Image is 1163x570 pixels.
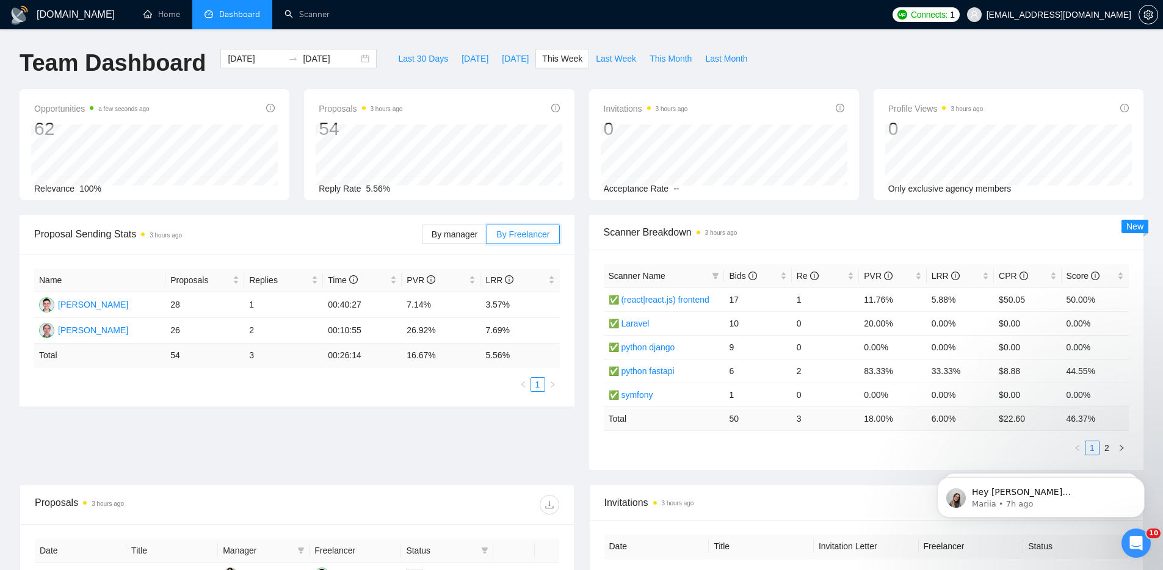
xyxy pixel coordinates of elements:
[328,275,357,285] span: Time
[888,101,984,116] span: Profile Views
[540,495,559,514] button: download
[1062,311,1129,335] td: 0.00%
[223,544,292,557] span: Manager
[540,500,559,510] span: download
[1100,441,1114,455] li: 2
[432,229,477,239] span: By manager
[724,311,791,335] td: 10
[609,390,653,400] a: ✅ symfony
[39,299,128,309] a: EP[PERSON_NAME]
[994,287,1061,311] td: $50.05
[165,269,244,292] th: Proposals
[604,225,1129,240] span: Scanner Breakdown
[495,49,535,68] button: [DATE]
[92,500,124,507] time: 3 hours ago
[39,325,128,334] a: IK[PERSON_NAME]
[859,383,926,406] td: 0.00%
[999,271,1027,281] span: CPR
[609,295,709,305] a: ✅ (react|react.js) frontend
[792,335,859,359] td: 0
[609,319,650,328] a: ✅ Laravel
[34,101,150,116] span: Opportunities
[205,10,213,18] span: dashboard
[479,541,491,560] span: filter
[1114,441,1129,455] li: Next Page
[927,287,994,311] td: 5.88%
[1070,441,1085,455] button: left
[1070,441,1085,455] li: Previous Page
[319,101,402,116] span: Proposals
[455,49,495,68] button: [DATE]
[542,52,582,65] span: This Week
[244,344,323,367] td: 3
[288,54,298,63] span: to
[897,10,907,20] img: upwork-logo.png
[545,377,560,392] li: Next Page
[911,8,947,21] span: Connects:
[516,377,531,392] button: left
[58,323,128,337] div: [PERSON_NAME]
[1062,287,1129,311] td: 50.00%
[1139,5,1158,24] button: setting
[39,323,54,338] img: IK
[34,226,422,242] span: Proposal Sending Stats
[656,106,688,112] time: 3 hours ago
[1074,444,1081,452] span: left
[609,342,675,352] a: ✅ python django
[34,117,150,140] div: 62
[724,406,791,430] td: 50
[228,52,283,65] input: Start date
[319,117,402,140] div: 54
[994,359,1061,383] td: $8.88
[792,383,859,406] td: 0
[402,344,480,367] td: 16.67 %
[1062,335,1129,359] td: 0.00%
[366,184,391,193] span: 5.56%
[589,49,643,68] button: Last Week
[859,406,926,430] td: 18.00 %
[836,104,844,112] span: info-circle
[1091,272,1100,280] span: info-circle
[39,297,54,312] img: EP
[1062,383,1129,406] td: 0.00%
[604,406,725,430] td: Total
[604,184,669,193] span: Acceptance Rate
[481,547,488,554] span: filter
[698,49,754,68] button: Last Month
[545,377,560,392] button: right
[480,318,559,344] td: 7.69%
[951,272,960,280] span: info-circle
[520,381,527,388] span: left
[244,269,323,292] th: Replies
[1085,441,1099,455] a: 1
[480,344,559,367] td: 5.56 %
[859,359,926,383] td: 83.33%
[249,273,309,287] span: Replies
[1118,444,1125,452] span: right
[485,275,513,285] span: LRR
[724,335,791,359] td: 9
[34,269,165,292] th: Name
[864,271,893,281] span: PVR
[748,272,757,280] span: info-circle
[1120,104,1129,112] span: info-circle
[927,311,994,335] td: 0.00%
[371,106,403,112] time: 3 hours ago
[609,366,675,376] a: ✅ python fastapi
[218,539,310,563] th: Manager
[505,275,513,284] span: info-circle
[323,318,402,344] td: 00:10:55
[170,273,230,287] span: Proposals
[705,229,737,236] time: 3 hours ago
[150,232,182,239] time: 3 hours ago
[58,298,128,311] div: [PERSON_NAME]
[950,8,955,21] span: 1
[323,344,402,367] td: 00:26:14
[724,383,791,406] td: 1
[1121,529,1151,558] iframe: Intercom live chat
[53,47,211,58] p: Message from Mariia, sent 7h ago
[1147,529,1161,538] span: 10
[927,335,994,359] td: 0.00%
[888,184,1012,193] span: Only exclusive agency members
